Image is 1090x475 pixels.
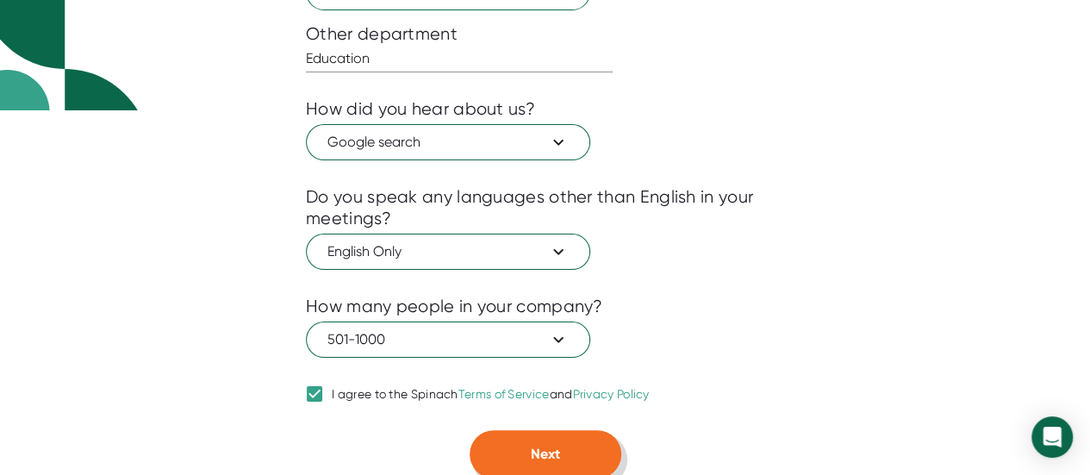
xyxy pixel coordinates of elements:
div: Open Intercom Messenger [1031,416,1073,458]
div: I agree to the Spinach and [332,387,650,403]
a: Privacy Policy [572,387,649,401]
div: How did you hear about us? [306,98,535,120]
span: 501-1000 [327,329,569,350]
span: Google search [327,132,569,153]
div: Other department [306,23,784,45]
span: English Only [327,241,569,262]
input: What department? [306,45,613,72]
div: Do you speak any languages other than English in your meetings? [306,186,784,229]
div: How many people in your company? [306,296,603,317]
button: Google search [306,124,590,160]
button: 501-1000 [306,322,590,358]
a: Terms of Service [458,387,550,401]
button: English Only [306,234,590,270]
span: Next [531,446,560,462]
